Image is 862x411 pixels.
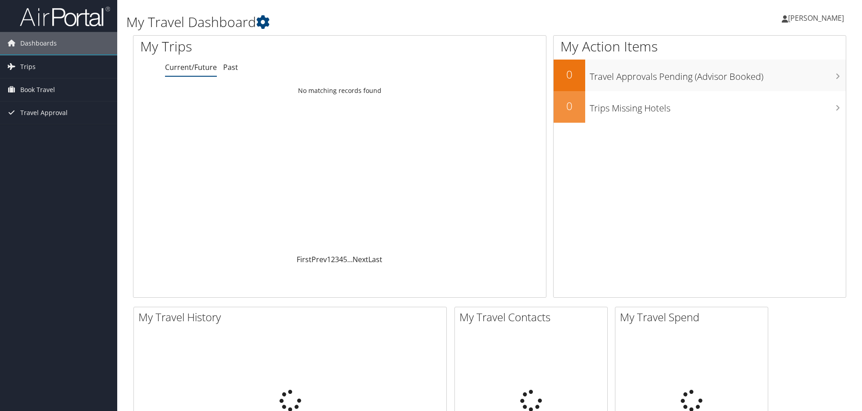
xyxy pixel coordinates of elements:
span: [PERSON_NAME] [788,13,844,23]
a: Prev [312,254,327,264]
h2: My Travel Spend [620,309,768,325]
a: 3 [335,254,339,264]
a: [PERSON_NAME] [782,5,853,32]
span: Dashboards [20,32,57,55]
a: 0Travel Approvals Pending (Advisor Booked) [554,60,846,91]
a: Last [368,254,382,264]
a: Current/Future [165,62,217,72]
a: 1 [327,254,331,264]
a: Past [223,62,238,72]
h1: My Action Items [554,37,846,56]
h1: My Trips [140,37,367,56]
span: … [347,254,353,264]
a: 5 [343,254,347,264]
a: 4 [339,254,343,264]
a: 2 [331,254,335,264]
h2: My Travel Contacts [459,309,607,325]
td: No matching records found [133,83,546,99]
img: airportal-logo.png [20,6,110,27]
h2: My Travel History [138,309,446,325]
span: Travel Approval [20,102,68,124]
span: Book Travel [20,79,55,101]
h2: 0 [554,98,585,114]
h1: My Travel Dashboard [126,13,611,32]
a: Next [353,254,368,264]
h2: 0 [554,67,585,82]
h3: Travel Approvals Pending (Advisor Booked) [590,66,846,83]
a: First [297,254,312,264]
a: 0Trips Missing Hotels [554,91,846,123]
h3: Trips Missing Hotels [590,97,846,115]
span: Trips [20,55,36,78]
